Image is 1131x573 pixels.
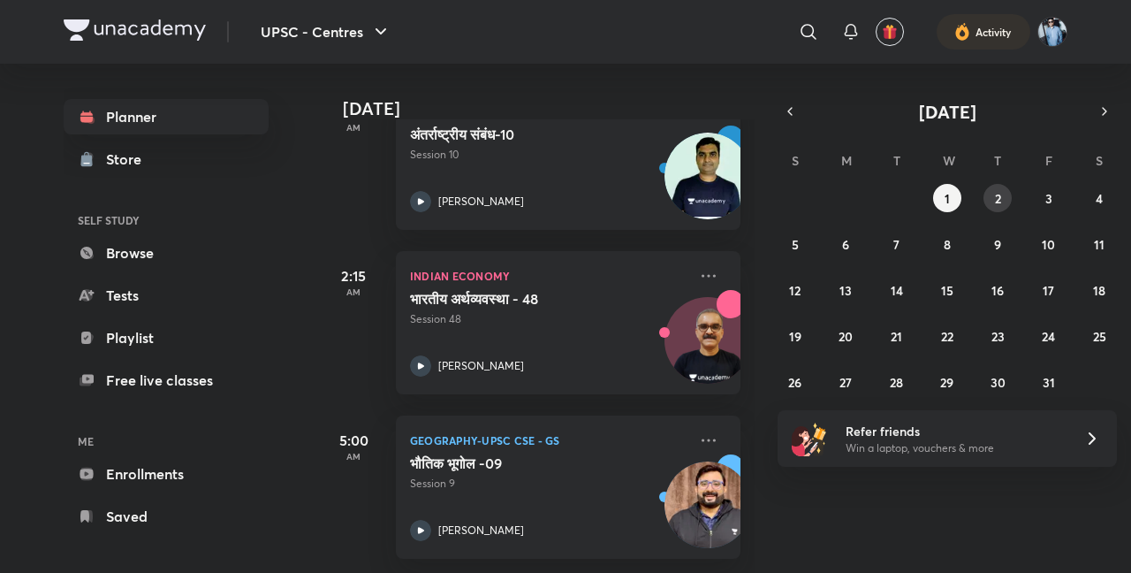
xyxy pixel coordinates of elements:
[831,322,860,350] button: October 20, 2025
[994,152,1001,169] abbr: Thursday
[1035,230,1063,258] button: October 10, 2025
[839,328,853,345] abbr: October 20, 2025
[846,422,1063,440] h6: Refer friends
[250,14,402,50] button: UPSC - Centres
[841,152,852,169] abbr: Monday
[318,286,389,297] p: AM
[64,205,269,235] h6: SELF STUDY
[933,322,961,350] button: October 22, 2025
[410,126,630,143] h5: अंतर्राष्ट्रीय संबंध-10
[893,152,900,169] abbr: Tuesday
[893,236,899,253] abbr: October 7, 2025
[940,374,953,391] abbr: October 29, 2025
[792,152,799,169] abbr: Sunday
[410,455,630,472] h5: भौतिक भूगोल -09
[1085,230,1113,258] button: October 11, 2025
[1096,152,1103,169] abbr: Saturday
[318,265,389,286] h5: 2:15
[891,328,902,345] abbr: October 21, 2025
[839,374,852,391] abbr: October 27, 2025
[64,99,269,134] a: Planner
[438,523,524,539] p: [PERSON_NAME]
[983,322,1012,350] button: October 23, 2025
[64,19,206,41] img: Company Logo
[781,230,809,258] button: October 5, 2025
[1093,282,1105,299] abbr: October 18, 2025
[1096,190,1103,207] abbr: October 4, 2025
[410,290,630,308] h5: भारतीय अर्थव्यवस्था - 48
[318,430,389,451] h5: 5:00
[438,358,524,374] p: [PERSON_NAME]
[64,363,269,398] a: Free live classes
[1043,374,1055,391] abbr: October 31, 2025
[1035,276,1063,304] button: October 17, 2025
[789,328,801,345] abbr: October 19, 2025
[410,476,687,492] p: Session 9
[64,235,269,271] a: Browse
[839,282,852,299] abbr: October 13, 2025
[410,147,687,163] p: Session 10
[945,190,950,207] abbr: October 1, 2025
[991,328,1005,345] abbr: October 23, 2025
[64,141,269,177] a: Store
[1043,282,1054,299] abbr: October 17, 2025
[1045,190,1052,207] abbr: October 3, 2025
[318,451,389,462] p: AM
[944,236,951,253] abbr: October 8, 2025
[1042,328,1055,345] abbr: October 24, 2025
[410,265,687,286] p: Indian Economy
[933,276,961,304] button: October 15, 2025
[1093,328,1106,345] abbr: October 25, 2025
[410,311,687,327] p: Session 48
[883,276,911,304] button: October 14, 2025
[343,98,758,119] h4: [DATE]
[994,236,1001,253] abbr: October 9, 2025
[933,368,961,396] button: October 29, 2025
[781,368,809,396] button: October 26, 2025
[788,374,801,391] abbr: October 26, 2025
[983,184,1012,212] button: October 2, 2025
[891,282,903,299] abbr: October 14, 2025
[792,421,827,456] img: referral
[933,230,961,258] button: October 8, 2025
[983,276,1012,304] button: October 16, 2025
[831,276,860,304] button: October 13, 2025
[802,99,1092,124] button: [DATE]
[883,322,911,350] button: October 21, 2025
[842,236,849,253] abbr: October 6, 2025
[64,426,269,456] h6: ME
[846,440,1063,456] p: Win a laptop, vouchers & more
[954,21,970,42] img: activity
[933,184,961,212] button: October 1, 2025
[789,282,801,299] abbr: October 12, 2025
[1035,368,1063,396] button: October 31, 2025
[831,368,860,396] button: October 27, 2025
[1085,322,1113,350] button: October 25, 2025
[941,282,953,299] abbr: October 15, 2025
[882,24,898,40] img: avatar
[64,19,206,45] a: Company Logo
[941,328,953,345] abbr: October 22, 2025
[665,307,750,392] img: Avatar
[1085,276,1113,304] button: October 18, 2025
[106,149,152,170] div: Store
[64,499,269,534] a: Saved
[883,230,911,258] button: October 7, 2025
[883,368,911,396] button: October 28, 2025
[991,282,1004,299] abbr: October 16, 2025
[64,456,269,492] a: Enrollments
[1045,152,1052,169] abbr: Friday
[1035,322,1063,350] button: October 24, 2025
[983,368,1012,396] button: October 30, 2025
[781,276,809,304] button: October 12, 2025
[64,320,269,355] a: Playlist
[1094,236,1104,253] abbr: October 11, 2025
[890,374,903,391] abbr: October 28, 2025
[1042,236,1055,253] abbr: October 10, 2025
[410,430,687,451] p: Geography-UPSC CSE - GS
[1035,184,1063,212] button: October 3, 2025
[1037,17,1067,47] img: Shipu
[1085,184,1113,212] button: October 4, 2025
[876,18,904,46] button: avatar
[831,230,860,258] button: October 6, 2025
